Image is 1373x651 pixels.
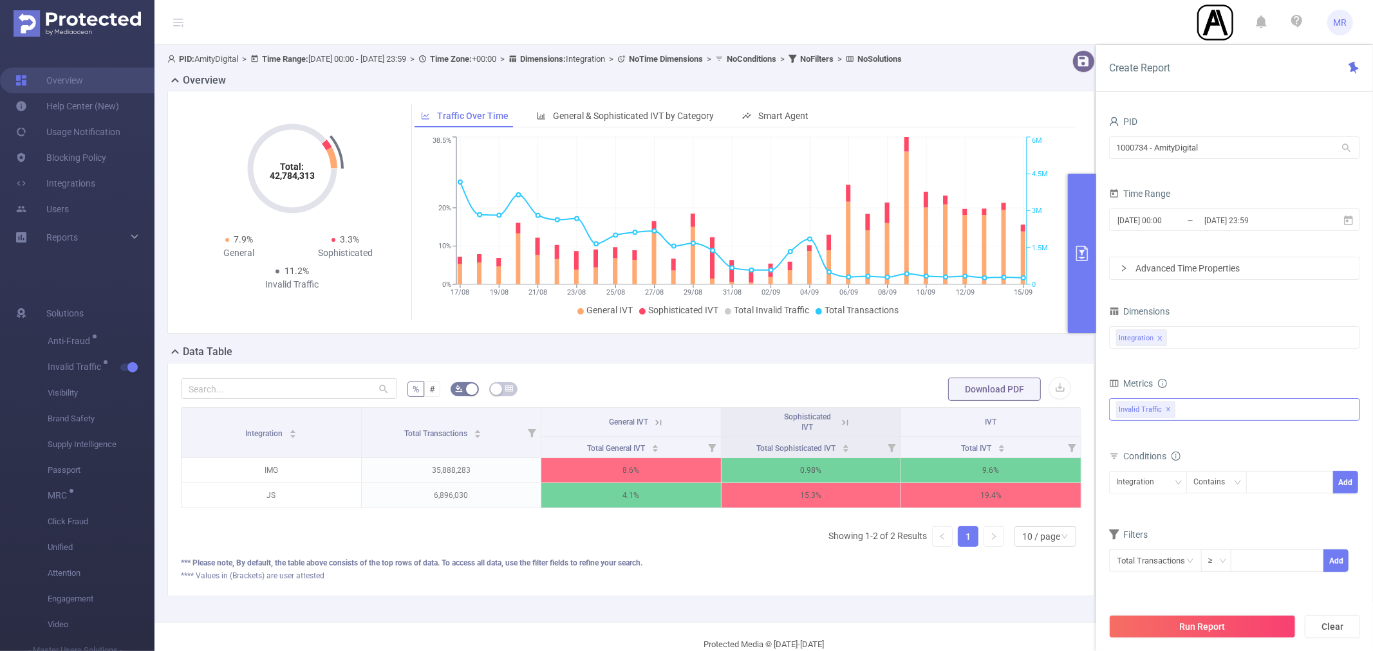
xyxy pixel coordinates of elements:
[496,54,509,64] span: >
[1157,335,1163,343] i: icon: close
[505,385,513,392] i: icon: table
[1334,10,1347,35] span: MR
[1109,378,1153,389] span: Metrics
[1119,330,1154,347] div: Integration
[528,288,547,297] tspan: 21/08
[413,384,419,394] span: %
[1166,402,1172,417] span: ✕
[541,458,721,482] p: 8.6%
[167,54,902,64] span: AmityDigital [DATE] 00:00 - [DATE] 23:59 +00:00
[1158,379,1167,388] i: icon: info-circle
[362,458,541,482] p: 35,888,283
[1109,529,1148,540] span: Filters
[567,288,586,297] tspan: 23/08
[183,73,226,88] h2: Overview
[523,408,541,457] i: Filter menu
[645,288,664,297] tspan: 27/08
[901,458,1081,482] p: 9.6%
[1123,451,1181,461] span: Conditions
[651,443,659,450] div: Sort
[1116,401,1175,418] span: Invalid Traffic
[292,246,398,260] div: Sophisticated
[932,526,953,547] li: Previous Page
[290,428,297,432] i: icon: caret-up
[734,305,809,315] span: Total Invalid Traffic
[48,380,154,406] span: Visibility
[1109,62,1170,74] span: Create Report
[727,54,776,64] b: No Conditions
[15,145,106,170] a: Blocking Policy
[48,406,154,432] span: Brand Safety
[758,111,808,121] span: Smart Agent
[1193,472,1234,493] div: Contains
[843,447,850,451] i: icon: caret-down
[958,526,978,547] li: 1
[842,443,850,450] div: Sort
[181,378,397,399] input: Search...
[800,288,819,297] tspan: 04/09
[605,54,617,64] span: >
[474,433,481,437] i: icon: caret-down
[948,378,1041,401] button: Download PDF
[1116,329,1167,346] li: Integration
[520,54,605,64] span: Integration
[281,161,304,172] tspan: Total:
[761,288,780,297] tspan: 02/09
[455,385,463,392] i: icon: bg-colors
[490,288,509,297] tspan: 19/08
[285,266,309,276] span: 11.2%
[703,437,721,457] i: Filter menu
[1172,452,1181,461] i: icon: info-circle
[238,54,250,64] span: >
[182,483,361,508] p: JS
[167,55,179,63] i: icon: user
[651,447,658,451] i: icon: caret-down
[609,417,648,426] span: General IVT
[48,560,154,586] span: Attention
[1234,479,1242,488] i: icon: down
[537,111,546,120] i: icon: bar-chart
[956,288,975,297] tspan: 12/09
[883,437,901,457] i: Filter menu
[362,483,541,508] p: 6,896,030
[917,288,935,297] tspan: 10/09
[46,232,78,243] span: Reports
[437,111,509,121] span: Traffic Over Time
[722,458,901,482] p: 0.98%
[1032,207,1042,215] tspan: 3M
[1333,471,1358,493] button: Add
[784,412,831,432] span: Sophisticated IVT
[901,483,1081,508] p: 19.4%
[474,428,481,432] i: icon: caret-up
[984,526,1004,547] li: Next Page
[1109,116,1119,127] i: icon: user
[553,111,714,121] span: General & Sophisticated IVT by Category
[1323,549,1349,572] button: Add
[1022,527,1060,546] div: 10 / page
[46,225,78,250] a: Reports
[1109,188,1170,199] span: Time Range
[1061,533,1069,542] i: icon: down
[15,68,83,93] a: Overview
[421,111,430,120] i: icon: line-chart
[776,54,789,64] span: >
[48,336,95,345] span: Anti-Fraud
[825,305,899,315] span: Total Transactions
[15,119,120,145] a: Usage Notification
[290,433,297,437] i: icon: caret-down
[48,491,71,500] span: MRC
[1305,615,1360,638] button: Clear
[1219,557,1227,566] i: icon: down
[289,428,297,436] div: Sort
[723,288,742,297] tspan: 31/08
[586,305,633,315] span: General IVT
[48,535,154,560] span: Unified
[1063,437,1081,457] i: Filter menu
[451,288,469,297] tspan: 17/08
[438,243,451,251] tspan: 10%
[48,612,154,637] span: Video
[1014,288,1032,297] tspan: 15/09
[245,429,285,438] span: Integration
[1120,264,1128,272] i: icon: right
[1109,615,1296,638] button: Run Report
